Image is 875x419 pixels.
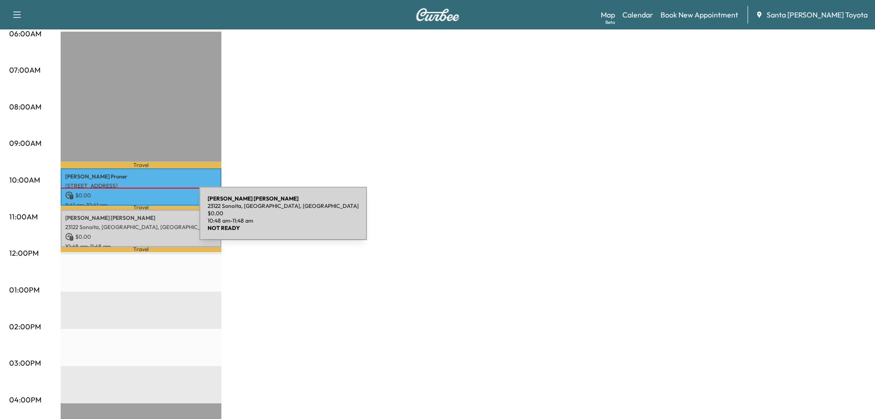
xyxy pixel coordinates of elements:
[65,214,217,222] p: [PERSON_NAME] [PERSON_NAME]
[9,138,41,149] p: 09:00AM
[9,101,41,112] p: 08:00AM
[208,210,359,217] p: $ 0.00
[9,64,40,75] p: 07:00AM
[660,9,738,20] a: Book New Appointment
[65,201,217,209] p: 9:41 am - 10:41 am
[65,224,217,231] p: 23122 Sonoita, [GEOGRAPHIC_DATA], [GEOGRAPHIC_DATA]
[767,9,868,20] span: Santa [PERSON_NAME] Toyota
[61,206,221,210] p: Travel
[9,284,40,295] p: 01:00PM
[208,202,359,210] p: 23122 Sonoita, [GEOGRAPHIC_DATA], [GEOGRAPHIC_DATA]
[65,191,217,200] p: $ 0.00
[65,173,217,180] p: [PERSON_NAME] Pruner
[9,28,41,39] p: 06:00AM
[61,161,221,168] p: Travel
[208,217,359,224] p: 10:48 am - 11:48 am
[9,394,41,405] p: 04:00PM
[9,174,40,185] p: 10:00AM
[605,19,615,26] div: Beta
[9,357,41,368] p: 03:00PM
[208,195,299,202] b: [PERSON_NAME] [PERSON_NAME]
[65,182,217,189] p: [STREET_ADDRESS]
[416,8,460,21] img: Curbee Logo
[622,9,653,20] a: Calendar
[9,211,38,222] p: 11:00AM
[9,321,41,332] p: 02:00PM
[61,247,221,252] p: Travel
[601,9,615,20] a: MapBeta
[65,243,217,250] p: 10:48 am - 11:48 am
[9,247,39,258] p: 12:00PM
[208,224,240,231] b: NOT READY
[65,233,217,241] p: $ 0.00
